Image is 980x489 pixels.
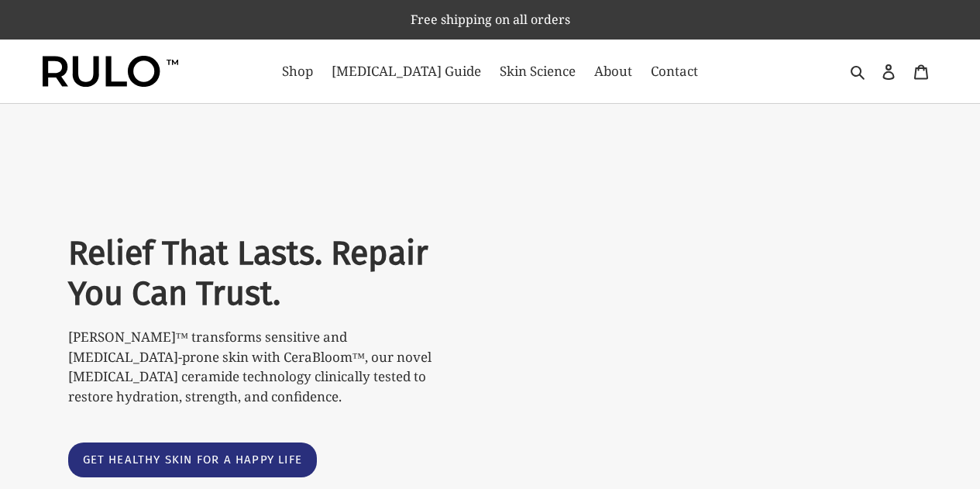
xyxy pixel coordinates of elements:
[68,327,463,406] p: [PERSON_NAME]™ transforms sensitive and [MEDICAL_DATA]-prone skin with CeraBloom™, our novel [MED...
[43,56,178,87] img: Rulo™ Skin
[324,59,489,84] a: [MEDICAL_DATA] Guide
[2,2,978,37] p: Free shipping on all orders
[594,62,632,81] span: About
[332,62,481,81] span: [MEDICAL_DATA] Guide
[492,59,583,84] a: Skin Science
[651,62,698,81] span: Contact
[903,416,965,474] iframe: Gorgias live chat messenger
[274,59,321,84] a: Shop
[643,59,706,84] a: Contact
[586,59,640,84] a: About
[500,62,576,81] span: Skin Science
[282,62,313,81] span: Shop
[68,233,463,313] h2: Relief That Lasts. Repair You Can Trust.
[68,443,318,477] a: Get healthy skin for a happy life: Catalog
